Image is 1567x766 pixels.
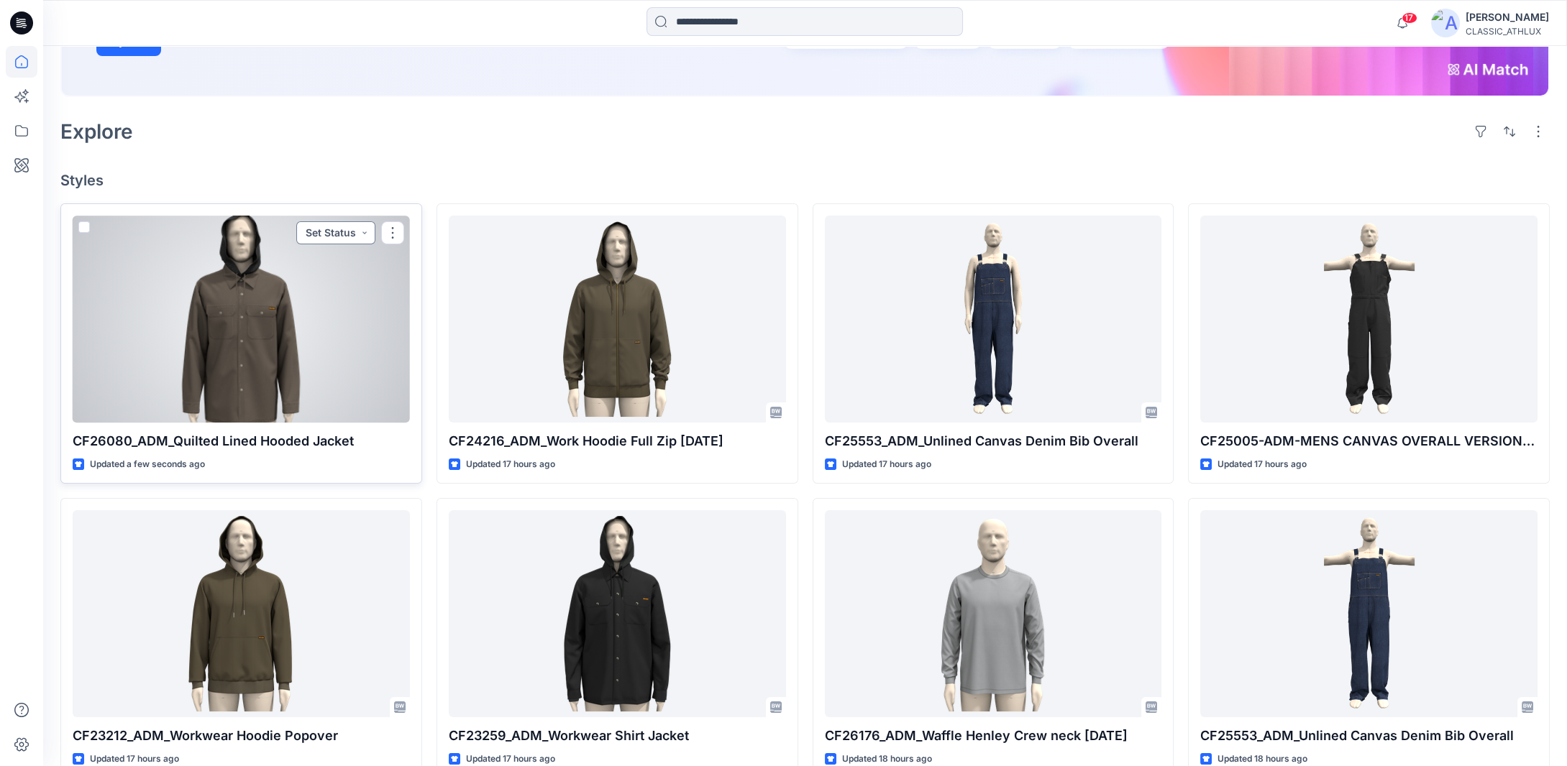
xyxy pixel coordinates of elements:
p: Updated 17 hours ago [466,457,555,472]
div: [PERSON_NAME] [1466,9,1549,26]
span: 17 [1402,12,1417,24]
a: CF26176_ADM_Waffle Henley Crew neck 01OCT25 [825,510,1162,717]
p: CF23212_ADM_Workwear Hoodie Popover [73,726,410,746]
p: CF26176_ADM_Waffle Henley Crew neck [DATE] [825,726,1162,746]
img: avatar [1431,9,1460,37]
p: CF24216_ADM_Work Hoodie Full Zip [DATE] [449,431,786,451]
p: Updated 17 hours ago [842,457,931,472]
p: Updated 17 hours ago [1217,457,1307,472]
h2: Explore [60,120,133,143]
p: Updated a few seconds ago [90,457,205,472]
a: CF25553_ADM_Unlined Canvas Denim Bib Overall [1200,510,1538,717]
a: CF23212_ADM_Workwear Hoodie Popover [73,510,410,717]
h4: Styles [60,172,1550,189]
p: CF25005-ADM-MENS CANVAS OVERALL VERSION 2.0 [1200,431,1538,451]
a: CF26080_ADM_Quilted Lined Hooded Jacket [73,216,410,423]
a: CF23259_ADM_Workwear Shirt Jacket [449,510,786,717]
p: CF25553_ADM_Unlined Canvas Denim Bib Overall [825,431,1162,451]
a: CF25553_ADM_Unlined Canvas Denim Bib Overall [825,216,1162,423]
a: CF24216_ADM_Work Hoodie Full Zip 01OCT25 [449,216,786,423]
p: CF25553_ADM_Unlined Canvas Denim Bib Overall [1200,726,1538,746]
p: CF23259_ADM_Workwear Shirt Jacket [449,726,786,746]
a: CF25005-ADM-MENS CANVAS OVERALL VERSION 2.0 [1200,216,1538,423]
div: CLASSIC_ATHLUX [1466,26,1549,37]
p: CF26080_ADM_Quilted Lined Hooded Jacket [73,431,410,451]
